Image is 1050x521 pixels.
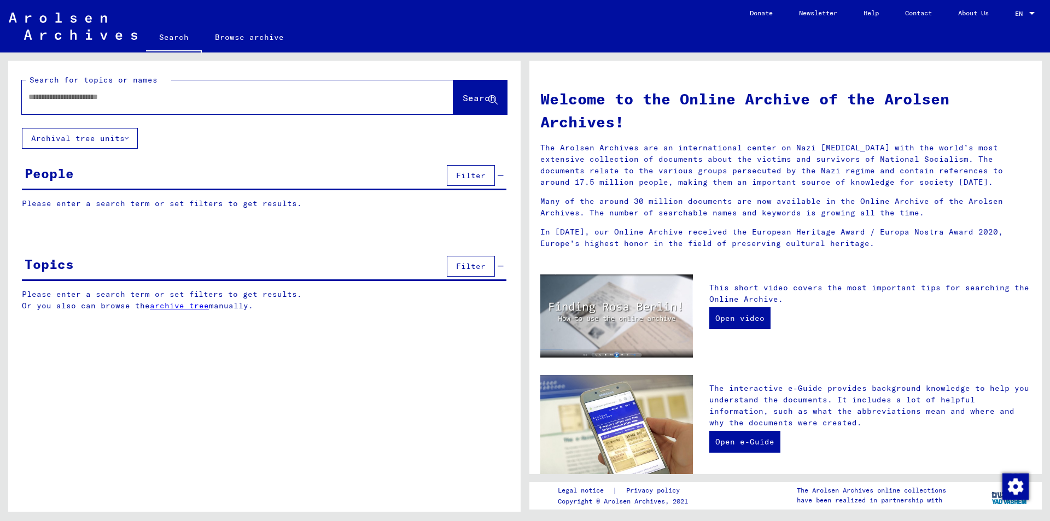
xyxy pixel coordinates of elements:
[540,87,1031,133] h1: Welcome to the Online Archive of the Arolsen Archives!
[9,13,137,40] img: Arolsen_neg.svg
[146,24,202,52] a: Search
[202,24,297,50] a: Browse archive
[797,485,946,495] p: The Arolsen Archives online collections
[558,485,612,496] a: Legal notice
[150,301,209,311] a: archive tree
[558,496,693,506] p: Copyright © Arolsen Archives, 2021
[453,80,507,114] button: Search
[540,196,1031,219] p: Many of the around 30 million documents are now available in the Online Archive of the Arolsen Ar...
[797,495,946,505] p: have been realized in partnership with
[22,289,507,312] p: Please enter a search term or set filters to get results. Or you also can browse the manually.
[456,261,486,271] span: Filter
[540,274,693,358] img: video.jpg
[25,254,74,274] div: Topics
[447,165,495,186] button: Filter
[456,171,486,180] span: Filter
[989,482,1030,509] img: yv_logo.png
[709,383,1031,429] p: The interactive e-Guide provides background knowledge to help you understand the documents. It in...
[1002,473,1028,499] div: Change consent
[617,485,693,496] a: Privacy policy
[25,163,74,183] div: People
[1002,473,1029,500] img: Change consent
[22,198,506,209] p: Please enter a search term or set filters to get results.
[30,75,157,85] mat-label: Search for topics or names
[22,128,138,149] button: Archival tree units
[447,256,495,277] button: Filter
[540,375,693,477] img: eguide.jpg
[540,226,1031,249] p: In [DATE], our Online Archive received the European Heritage Award / Europa Nostra Award 2020, Eu...
[709,282,1031,305] p: This short video covers the most important tips for searching the Online Archive.
[540,142,1031,188] p: The Arolsen Archives are an international center on Nazi [MEDICAL_DATA] with the world’s most ext...
[709,307,771,329] a: Open video
[1015,10,1027,17] span: EN
[709,431,780,453] a: Open e-Guide
[558,485,693,496] div: |
[463,92,495,103] span: Search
